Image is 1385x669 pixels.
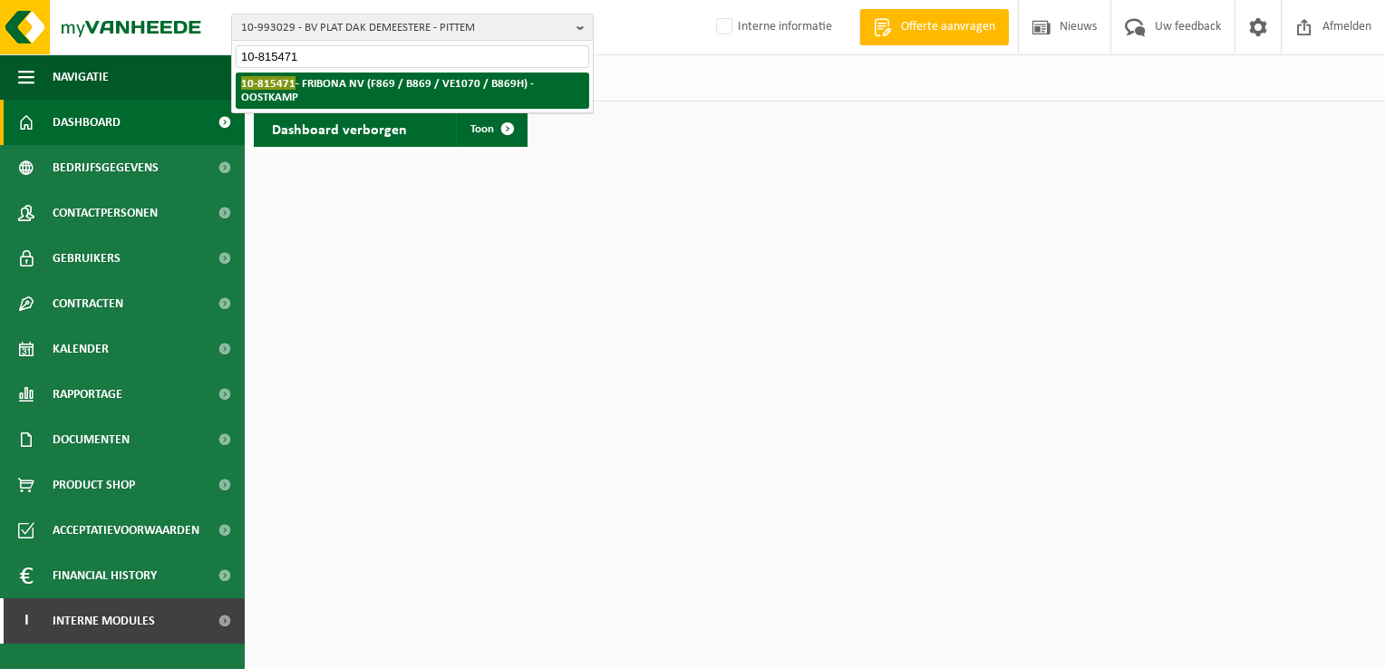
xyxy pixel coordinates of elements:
label: Interne informatie [712,14,832,41]
span: Product Shop [53,462,135,508]
span: Gebruikers [53,236,121,281]
span: Documenten [53,417,130,462]
span: Dashboard [53,100,121,145]
span: Bedrijfsgegevens [53,145,159,190]
span: Contactpersonen [53,190,158,236]
span: Contracten [53,281,123,326]
span: Toon [470,123,494,135]
span: Interne modules [53,598,155,644]
h2: Dashboard verborgen [254,111,425,146]
span: I [18,598,34,644]
span: Offerte aanvragen [896,18,1000,36]
span: 10-993029 - BV PLAT DAK DEMEESTERE - PITTEM [241,15,569,42]
span: Acceptatievoorwaarden [53,508,199,553]
a: Toon [456,111,526,147]
span: Rapportage [53,372,122,417]
a: Offerte aanvragen [859,9,1009,45]
strong: - FRIBONA NV (F869 / B869 / VE1070 / B869H) - OOSTKAMP [241,76,534,103]
span: 10-815471 [241,76,295,90]
span: Financial History [53,553,157,598]
button: 10-993029 - BV PLAT DAK DEMEESTERE - PITTEM [231,14,594,41]
span: Kalender [53,326,109,372]
span: Navigatie [53,54,109,100]
input: Zoeken naar gekoppelde vestigingen [236,45,589,68]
